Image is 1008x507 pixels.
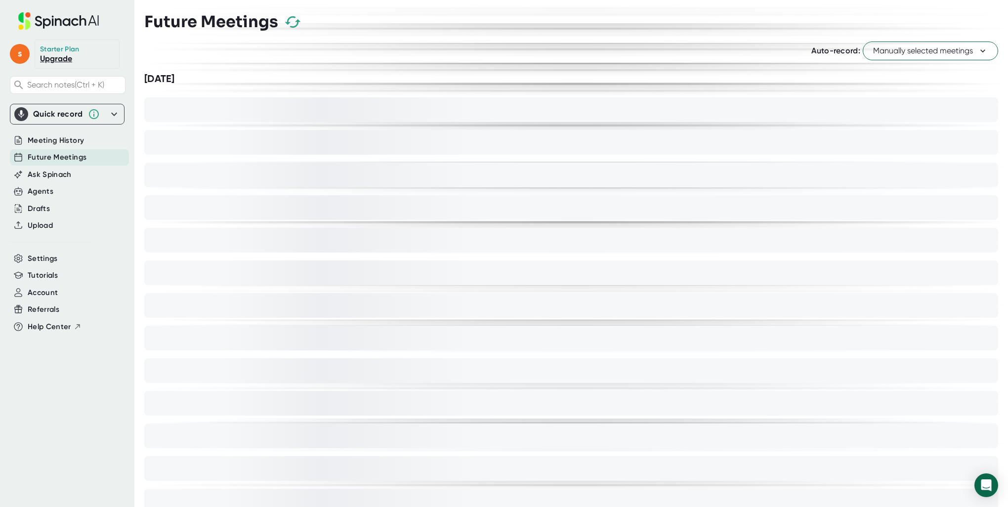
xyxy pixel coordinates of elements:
button: Tutorials [28,270,58,281]
span: Auto-record: [811,46,860,55]
button: Ask Spinach [28,169,72,180]
span: Search notes (Ctrl + K) [27,80,104,89]
div: Quick record [33,109,83,119]
div: [DATE] [144,73,998,85]
button: Agents [28,186,53,197]
div: Starter Plan [40,45,80,54]
button: Drafts [28,203,50,214]
button: Future Meetings [28,152,86,163]
button: Referrals [28,304,59,315]
button: Manually selected meetings [863,42,998,60]
a: Upgrade [40,54,72,63]
div: Quick record [14,104,120,124]
div: Open Intercom Messenger [974,473,998,497]
button: Meeting History [28,135,84,146]
button: Settings [28,253,58,264]
button: Account [28,287,58,298]
h3: Future Meetings [144,12,278,31]
button: Help Center [28,321,82,333]
span: Manually selected meetings [873,45,988,57]
span: Help Center [28,321,71,333]
span: s [10,44,30,64]
button: Upload [28,220,53,231]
